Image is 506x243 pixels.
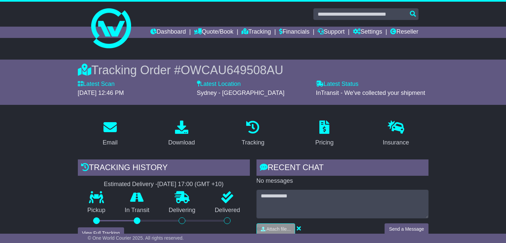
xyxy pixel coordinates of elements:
span: InTransit - We've collected your shipment [316,90,425,96]
div: Tracking history [78,159,250,177]
label: Latest Location [197,81,241,88]
a: Financials [279,27,309,38]
a: Settings [353,27,382,38]
div: [DATE] 17:00 (GMT +10) [157,181,224,188]
span: [DATE] 12:46 PM [78,90,124,96]
label: Latest Status [316,81,359,88]
button: Send a Message [385,223,428,235]
p: In Transit [115,207,159,214]
a: Download [164,118,199,149]
a: Insurance [379,118,414,149]
a: Email [98,118,122,149]
div: Estimated Delivery - [78,181,250,188]
p: Delivered [205,207,250,214]
div: Insurance [383,138,409,147]
div: Pricing [315,138,334,147]
a: Quote/Book [194,27,233,38]
div: Tracking Order # [78,63,428,77]
p: Pickup [78,207,115,214]
div: Email [102,138,117,147]
p: No messages [256,177,428,185]
span: © One World Courier 2025. All rights reserved. [88,235,184,241]
a: Tracking [237,118,268,149]
button: View Full Tracking [78,227,124,239]
div: Download [168,138,195,147]
div: RECENT CHAT [256,159,428,177]
a: Pricing [311,118,338,149]
span: Sydney - [GEOGRAPHIC_DATA] [197,90,284,96]
label: Latest Scan [78,81,115,88]
p: Delivering [159,207,205,214]
a: Support [318,27,345,38]
span: OWCAU649508AU [181,63,283,77]
a: Reseller [390,27,418,38]
a: Dashboard [150,27,186,38]
a: Tracking [242,27,271,38]
div: Tracking [242,138,264,147]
